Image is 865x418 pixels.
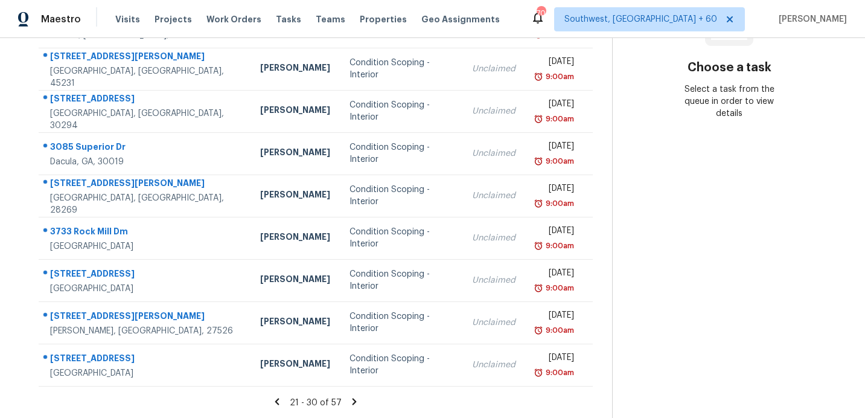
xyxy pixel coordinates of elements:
span: Teams [316,13,345,25]
div: 9:00am [543,71,574,83]
div: [DATE] [535,140,574,155]
div: Condition Scoping - Interior [350,310,453,335]
div: Unclaimed [472,63,515,75]
img: Overdue Alarm Icon [534,367,543,379]
div: Condition Scoping - Interior [350,141,453,166]
div: 9:00am [543,282,574,294]
div: [GEOGRAPHIC_DATA], [GEOGRAPHIC_DATA], 28269 [50,192,241,216]
div: 9:00am [543,367,574,379]
div: 9:00am [543,324,574,336]
h3: Choose a task [688,62,771,74]
div: 9:00am [543,240,574,252]
div: [PERSON_NAME] [260,315,330,330]
img: Overdue Alarm Icon [534,198,543,210]
div: [STREET_ADDRESS] [50,352,241,367]
div: Select a task from the queue in order to view details [671,83,788,120]
div: Condition Scoping - Interior [350,99,453,123]
div: [PERSON_NAME] [260,104,330,119]
img: Overdue Alarm Icon [534,282,543,294]
div: [PERSON_NAME] [260,62,330,77]
div: [PERSON_NAME] [260,358,330,373]
div: Unclaimed [472,147,515,159]
div: 709 [537,7,545,19]
div: [DATE] [535,352,574,367]
div: [STREET_ADDRESS][PERSON_NAME] [50,177,241,192]
div: [DATE] [535,98,574,113]
div: Unclaimed [472,232,515,244]
div: [GEOGRAPHIC_DATA] [50,283,241,295]
span: Tasks [276,15,301,24]
div: 3733 Rock Mill Dm [50,225,241,240]
div: Dacula, GA, 30019 [50,156,241,168]
img: Overdue Alarm Icon [534,71,543,83]
div: [STREET_ADDRESS][PERSON_NAME] [50,50,241,65]
div: [DATE] [535,182,574,198]
span: Southwest, [GEOGRAPHIC_DATA] + 60 [564,13,717,25]
div: Unclaimed [472,317,515,329]
div: [STREET_ADDRESS] [50,268,241,283]
div: 9:00am [543,113,574,125]
div: 9:00am [543,155,574,167]
img: Overdue Alarm Icon [534,240,543,252]
div: [GEOGRAPHIC_DATA], [GEOGRAPHIC_DATA], 30294 [50,108,241,132]
div: Unclaimed [472,359,515,371]
div: Condition Scoping - Interior [350,268,453,292]
div: Condition Scoping - Interior [350,184,453,208]
span: Maestro [41,13,81,25]
span: Geo Assignments [421,13,500,25]
div: Unclaimed [472,190,515,202]
div: 9:00am [543,198,574,210]
img: Overdue Alarm Icon [534,324,543,336]
div: [DATE] [535,225,574,240]
div: [DATE] [535,56,574,71]
span: Work Orders [206,13,261,25]
span: Projects [155,13,192,25]
div: Condition Scoping - Interior [350,353,453,377]
div: Unclaimed [472,105,515,117]
span: Properties [360,13,407,25]
div: [PERSON_NAME] [260,231,330,246]
div: [GEOGRAPHIC_DATA] [50,367,241,379]
div: [STREET_ADDRESS][PERSON_NAME] [50,310,241,325]
div: [GEOGRAPHIC_DATA] [50,240,241,252]
div: [DATE] [535,309,574,324]
div: 3085 Superior Dr [50,141,241,156]
div: [DATE] [535,267,574,282]
div: [PERSON_NAME] [260,188,330,204]
div: [PERSON_NAME] [260,273,330,288]
div: Unclaimed [472,274,515,286]
span: 21 - 30 of 57 [290,399,342,407]
div: Condition Scoping - Interior [350,226,453,250]
div: [PERSON_NAME] [260,146,330,161]
div: Condition Scoping - Interior [350,57,453,81]
div: [STREET_ADDRESS] [50,92,241,108]
span: Visits [115,13,140,25]
img: Overdue Alarm Icon [534,155,543,167]
img: Overdue Alarm Icon [534,113,543,125]
div: [GEOGRAPHIC_DATA], [GEOGRAPHIC_DATA], 45231 [50,65,241,89]
span: [PERSON_NAME] [774,13,847,25]
div: [PERSON_NAME], [GEOGRAPHIC_DATA], 27526 [50,325,241,337]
